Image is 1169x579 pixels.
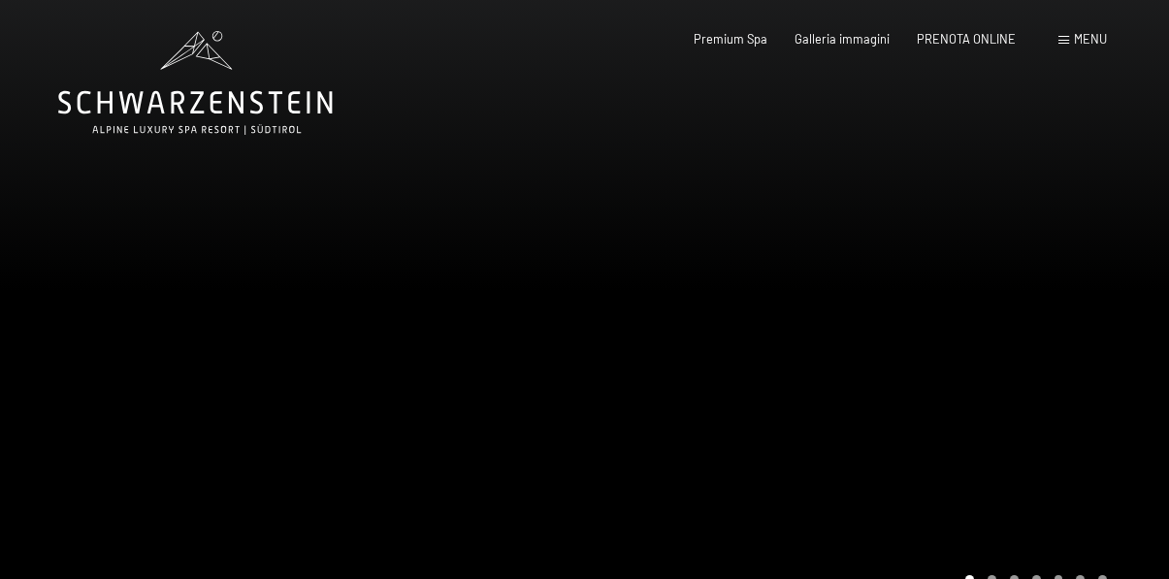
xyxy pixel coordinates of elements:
span: Menu [1074,31,1107,47]
a: Galleria immagini [795,31,890,47]
a: PRENOTA ONLINE [917,31,1016,47]
a: Premium Spa [694,31,767,47]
